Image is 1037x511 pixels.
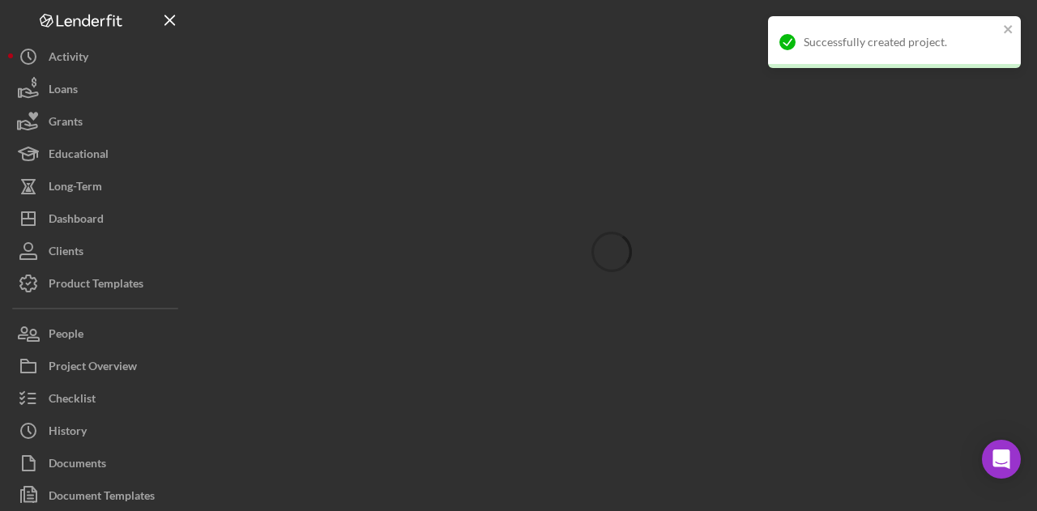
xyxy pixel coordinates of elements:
[49,267,143,304] div: Product Templates
[8,350,186,382] button: Project Overview
[982,440,1021,479] div: Open Intercom Messenger
[49,170,102,207] div: Long-Term
[49,202,104,239] div: Dashboard
[8,73,186,105] button: Loans
[8,267,186,300] button: Product Templates
[49,447,106,483] div: Documents
[49,317,83,354] div: People
[8,202,186,235] button: Dashboard
[8,170,186,202] button: Long-Term
[49,73,78,109] div: Loans
[49,138,109,174] div: Educational
[49,40,88,77] div: Activity
[49,105,83,142] div: Grants
[8,382,186,415] button: Checklist
[804,36,998,49] div: Successfully created project.
[49,235,83,271] div: Clients
[8,235,186,267] button: Clients
[8,40,186,73] button: Activity
[49,415,87,451] div: History
[8,317,186,350] button: People
[49,382,96,419] div: Checklist
[8,138,186,170] button: Educational
[8,105,186,138] button: Grants
[8,447,186,479] button: Documents
[1003,23,1014,38] button: close
[8,415,186,447] button: History
[49,350,137,386] div: Project Overview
